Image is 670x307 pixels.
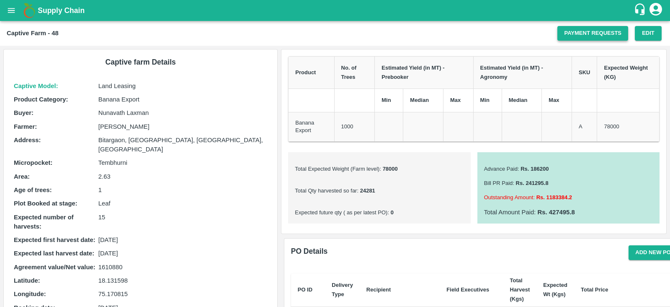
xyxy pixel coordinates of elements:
[542,89,572,112] th: Max
[572,56,597,89] th: SKU
[443,89,473,112] th: Max
[519,166,549,172] b: Rs. 186200
[366,286,391,293] b: Recipient
[21,2,38,19] img: logo
[597,112,660,141] td: 78000
[289,56,334,89] th: Product
[38,5,634,16] a: Supply Chain
[484,165,653,173] p: Advance Paid :
[38,6,85,15] b: Supply Chain
[403,89,443,112] th: Median
[98,108,268,117] p: Nunavath Laxman
[291,245,328,260] h6: PO Details
[332,282,353,297] b: Delivery Type
[484,180,653,187] p: Bill PR Paid :
[98,235,268,245] p: [DATE]
[14,187,52,193] b: Age of trees :
[557,26,628,41] a: Payment Requests
[98,263,268,272] p: 1610880
[14,237,95,243] b: Expected first harvest date :
[473,89,502,112] th: Min
[635,26,662,41] button: Edit
[98,158,268,167] p: Tembhurni
[389,209,394,216] b: 0
[98,172,268,181] p: 2.63
[14,137,41,143] b: Address :
[14,250,94,257] b: Expected last harvest date :
[98,289,268,299] p: 75.170815
[536,209,575,216] b: Rs. 427495.8
[14,173,30,180] b: Area :
[98,95,268,104] p: Banana Export
[375,89,403,112] th: Min
[484,194,653,202] p: Outstanding Amount :
[358,187,375,194] b: 24281
[295,165,464,173] p: Total Expected Weight (Farm level) :
[510,277,530,302] b: Total Harvest (Kgs)
[14,123,37,130] b: Farmer :
[14,83,58,89] b: Captive Model :
[473,56,572,89] th: Estimated Yield (in MT) - Agronomy
[572,112,597,141] td: A
[98,199,268,208] p: Leaf
[334,56,375,89] th: No. of Trees
[14,109,33,116] b: Buyer :
[98,122,268,131] p: [PERSON_NAME]
[14,214,74,230] b: Expected number of harvests :
[14,264,95,271] b: Agreement value/Net value :
[14,291,46,297] b: Longitude :
[289,112,334,141] td: Banana Export
[14,159,52,166] b: Micropocket :
[98,276,268,285] p: 18.131598
[7,30,59,36] b: Captive Farm - 48
[98,213,268,222] p: 15
[648,2,663,19] div: account of current user
[295,187,464,195] p: Total Qty harvested so far :
[98,185,268,195] p: 1
[634,3,648,18] div: customer-support
[14,200,77,207] b: Plot Booked at stage :
[446,286,489,293] b: Field Executives
[295,209,464,217] p: Expected future qty ( as per latest PO) :
[14,277,40,284] b: Latitude :
[98,135,268,154] p: Bitargaon, [GEOGRAPHIC_DATA], [GEOGRAPHIC_DATA], [GEOGRAPHIC_DATA]
[298,286,312,293] b: PO ID
[381,166,398,172] b: 78000
[514,180,549,186] b: Rs. 241295.8
[375,56,473,89] th: Estimated Yield (in MT) - Prebooker
[2,1,21,20] button: open drawer
[14,96,68,103] b: Product Category :
[543,282,567,297] b: Expected Wt (Kgs)
[484,208,653,217] p: Total Amount Paid :
[334,112,375,141] td: 1000
[98,249,268,258] p: [DATE]
[535,194,572,200] b: Rs. 1183384.2
[98,81,268,91] p: Land Leasing
[597,56,660,89] th: Expected Weight (KG)
[10,56,271,68] h6: Captive farm Details
[502,89,542,112] th: Median
[581,286,608,293] b: Total Price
